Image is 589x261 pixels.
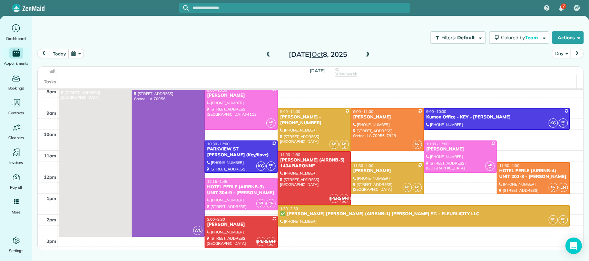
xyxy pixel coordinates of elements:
[257,203,265,209] small: 2
[566,238,582,254] div: Open Intercom Messenger
[275,51,361,58] h2: [DATE] 8, 2025
[183,5,189,11] svg: Focus search
[280,211,568,217] div: ✅ [PERSON_NAME] [PERSON_NAME] (AIRBNB-1) [PERSON_NAME] ST. - FLEURLICITY LLC
[335,71,357,77] span: View week
[559,183,568,192] span: LN
[353,163,373,168] span: 11:30 - 1:00
[280,109,300,114] span: 9:00 - 11:00
[8,85,24,92] span: Bookings
[415,185,419,188] span: KP
[525,34,539,41] span: Team
[403,187,412,194] small: 1
[554,1,569,16] div: 7 unread notifications
[207,142,229,146] span: 10:30 - 12:00
[340,198,349,204] small: 1
[552,31,584,44] button: Actions
[207,88,227,93] span: 8:00 - 10:00
[312,50,323,59] span: Oct
[179,5,189,11] button: Focus search
[310,68,325,73] span: [DATE]
[47,89,56,94] span: 8am
[559,122,568,129] small: 1
[559,219,568,226] small: 3
[426,114,568,120] div: Kumon Office - KEY - [PERSON_NAME]
[207,184,276,196] div: HOTEL PERLE (AIRBNB-3) UNIT 304-9 - [PERSON_NAME]
[501,34,540,41] span: Colored by
[207,222,276,228] div: [PERSON_NAME]
[457,34,475,41] span: Default
[193,226,203,235] span: WC
[8,109,24,116] span: Contacts
[9,247,23,254] span: Settings
[3,147,29,166] a: Invoices
[207,93,276,98] div: [PERSON_NAME]
[549,118,558,128] span: KG
[8,134,24,141] span: Cleaners
[415,142,419,145] span: ML
[207,217,225,222] span: 2:00 - 3:30
[551,217,555,221] span: KP
[44,153,56,158] span: 11am
[330,194,339,203] span: [PERSON_NAME]
[3,171,29,191] a: Payroll
[426,109,446,114] span: 9:00 - 10:00
[267,122,275,129] small: 2
[330,144,338,150] small: 1
[332,142,336,145] span: KP
[353,168,422,174] div: [PERSON_NAME]
[3,48,29,67] a: Appointments
[47,238,56,244] span: 3pm
[267,165,275,172] small: 1
[267,241,275,247] small: 1
[486,165,494,172] small: 2
[413,144,422,150] small: 2
[571,49,584,58] button: next
[549,187,558,194] small: 2
[50,49,69,58] button: today
[44,174,56,180] span: 12pm
[3,122,29,141] a: Cleaners
[427,31,486,44] a: Filters: Default
[3,235,29,254] a: Settings
[342,196,346,199] span: CG
[499,163,519,168] span: 11:30 - 1:00
[426,146,495,152] div: [PERSON_NAME]
[269,201,273,205] span: YG
[3,72,29,92] a: Bookings
[47,110,56,116] span: 9am
[353,109,373,114] span: 9:00 - 11:00
[269,239,273,242] span: CG
[44,132,56,137] span: 10am
[488,163,492,167] span: AR
[267,203,275,209] small: 2
[259,201,263,205] span: AR
[499,168,568,180] div: HOTEL PERLE (AIRBNB-4) UNIT 202-3 - [PERSON_NAME]
[340,144,349,150] small: 3
[552,49,571,58] button: Day
[47,196,56,201] span: 1pm
[269,120,273,124] span: AR
[426,142,449,146] span: 10:30 - 12:00
[256,161,266,171] span: KG
[4,60,29,67] span: Appointments
[561,217,565,221] span: KP
[353,114,422,120] div: [PERSON_NAME]
[280,157,349,169] div: [PERSON_NAME] (AIRBNB-5) 1404 BARONNE
[3,97,29,116] a: Contacts
[269,163,273,167] span: EP
[37,49,50,58] button: prev
[47,217,56,222] span: 2pm
[342,142,346,145] span: KP
[413,187,422,194] small: 3
[256,237,266,246] span: [PERSON_NAME]
[280,114,349,126] div: [PERSON_NAME] - [PHONE_NUMBER]
[405,185,409,188] span: KP
[562,3,565,9] span: 7
[207,179,227,184] span: 12:15 - 1:45
[207,146,276,158] div: PARKVIEW ST [PERSON_NAME] (Key/llave)
[561,120,565,124] span: EP
[280,152,300,157] span: 11:00 - 1:30
[6,35,26,42] span: Dashboard
[549,219,558,226] small: 1
[9,159,23,166] span: Invoices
